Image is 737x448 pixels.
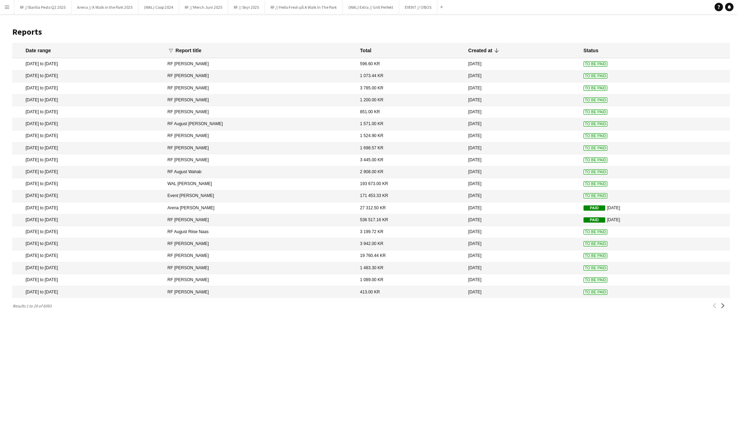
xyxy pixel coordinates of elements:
mat-cell: [DATE] to [DATE] [12,70,164,82]
div: Report title [176,47,202,54]
mat-cell: [DATE] to [DATE] [12,190,164,202]
div: Created at [468,47,492,54]
mat-cell: 1 089.00 KR [356,274,465,286]
mat-cell: 1 571.00 KR [356,118,465,130]
mat-cell: RF [PERSON_NAME] [164,250,357,262]
mat-cell: RF [PERSON_NAME] [164,94,357,106]
mat-cell: [DATE] [580,202,730,214]
mat-cell: [DATE] to [DATE] [12,178,164,190]
mat-cell: [DATE] [465,226,580,238]
span: To Be Paid [584,229,608,235]
mat-cell: WAL [PERSON_NAME] [164,178,357,190]
mat-cell: [DATE] to [DATE] [12,118,164,130]
mat-cell: [DATE] to [DATE] [12,82,164,94]
mat-cell: RF [PERSON_NAME] [164,274,357,286]
mat-cell: 596.60 KR [356,58,465,70]
mat-cell: [DATE] [465,178,580,190]
span: To Be Paid [584,121,608,127]
mat-cell: RF [PERSON_NAME] [164,70,357,82]
mat-cell: 1 200.00 KR [356,94,465,106]
mat-cell: [DATE] to [DATE] [12,250,164,262]
mat-cell: [DATE] [465,286,580,298]
mat-cell: [DATE] to [DATE] [12,262,164,274]
mat-cell: [DATE] [465,142,580,154]
mat-cell: RF [PERSON_NAME] [164,130,357,142]
mat-cell: [DATE] [580,214,730,226]
button: (WAL) Coop 2024 [138,0,179,14]
mat-cell: Event [PERSON_NAME] [164,190,357,202]
mat-cell: 413.00 KR [356,286,465,298]
mat-cell: [DATE] [465,58,580,70]
mat-cell: [DATE] to [DATE] [12,154,164,166]
mat-cell: [DATE] [465,82,580,94]
mat-cell: [DATE] [465,190,580,202]
span: To Be Paid [584,133,608,138]
mat-cell: [DATE] to [DATE] [12,238,164,250]
mat-cell: [DATE] [465,274,580,286]
mat-cell: RF [PERSON_NAME] [164,58,357,70]
mat-cell: RF [PERSON_NAME] [164,214,357,226]
div: Date range [26,47,51,54]
mat-cell: [DATE] to [DATE] [12,142,164,154]
mat-cell: [DATE] [465,250,580,262]
button: RF // Barilla Pesto Q2 2025 [14,0,71,14]
span: To Be Paid [584,109,608,115]
mat-cell: 3 199.72 KR [356,226,465,238]
span: To Be Paid [584,86,608,91]
span: To Be Paid [584,277,608,283]
mat-cell: [DATE] [465,202,580,214]
mat-cell: RF [PERSON_NAME] [164,142,357,154]
span: To Be Paid [584,265,608,271]
mat-cell: [DATE] to [DATE] [12,106,164,118]
mat-cell: 193 673.00 KR [356,178,465,190]
span: Results 1 to 20 of 6093 [12,303,54,308]
button: EVENT // OBOS [399,0,437,14]
mat-cell: [DATE] [465,262,580,274]
mat-cell: 3 785.00 KR [356,82,465,94]
div: Status [584,47,599,54]
mat-cell: RF August Riise Naas [164,226,357,238]
mat-cell: 851.00 KR [356,106,465,118]
mat-cell: 3 445.00 KR [356,154,465,166]
span: To Be Paid [584,145,608,151]
mat-cell: [DATE] [465,94,580,106]
div: Created at [468,47,498,54]
mat-cell: RF [PERSON_NAME] [164,154,357,166]
div: Report title [176,47,208,54]
span: Paid [584,217,605,223]
mat-cell: RF August Wahab [164,166,357,178]
mat-cell: 171 453.33 KR [356,190,465,202]
mat-cell: [DATE] [465,166,580,178]
mat-cell: 536 517.16 KR [356,214,465,226]
span: To Be Paid [584,97,608,103]
button: Arena // A Walk in the Park 2025 [71,0,138,14]
mat-cell: RF [PERSON_NAME] [164,286,357,298]
mat-cell: 1 073.44 KR [356,70,465,82]
mat-cell: [DATE] to [DATE] [12,274,164,286]
mat-cell: [DATE] [465,70,580,82]
mat-cell: [DATE] [465,118,580,130]
mat-cell: RF August [PERSON_NAME] [164,118,357,130]
mat-cell: [DATE] [465,214,580,226]
mat-cell: RF [PERSON_NAME] [164,106,357,118]
mat-cell: RF [PERSON_NAME] [164,238,357,250]
button: RF // Hello Fresh på A Walk In The Park [265,0,343,14]
span: To Be Paid [584,241,608,246]
button: (WAL) Extra // Grill Perfekt [343,0,399,14]
mat-cell: [DATE] to [DATE] [12,214,164,226]
mat-cell: [DATE] to [DATE] [12,58,164,70]
mat-cell: Arena [PERSON_NAME] [164,202,357,214]
mat-cell: [DATE] [465,154,580,166]
mat-cell: [DATE] to [DATE] [12,166,164,178]
mat-cell: [DATE] to [DATE] [12,226,164,238]
mat-cell: RF [PERSON_NAME] [164,262,357,274]
mat-cell: 27 312.50 KR [356,202,465,214]
mat-cell: 1 524.90 KR [356,130,465,142]
mat-cell: [DATE] [465,238,580,250]
span: To Be Paid [584,157,608,163]
mat-cell: 19 760.44 KR [356,250,465,262]
mat-cell: 1 698.57 KR [356,142,465,154]
mat-cell: [DATE] [465,130,580,142]
span: To Be Paid [584,61,608,67]
span: To Be Paid [584,290,608,295]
